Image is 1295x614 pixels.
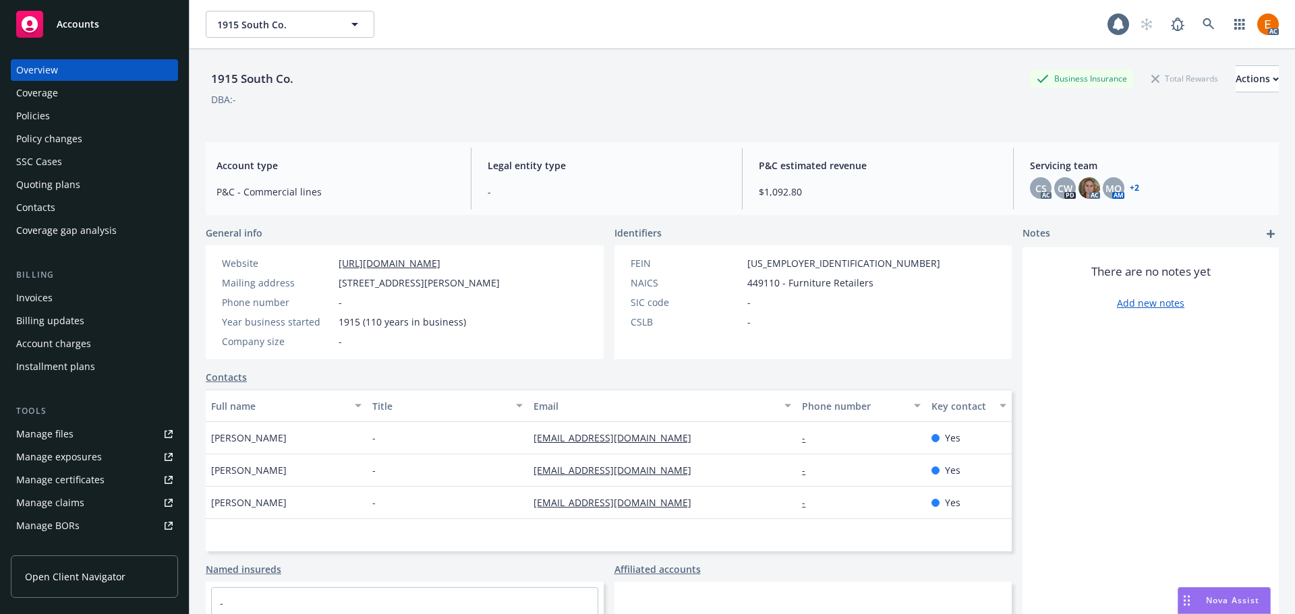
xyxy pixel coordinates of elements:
span: $1,092.80 [759,185,997,199]
div: Title [372,399,508,413]
span: Identifiers [614,226,662,240]
a: Add new notes [1117,296,1184,310]
div: Overview [16,59,58,81]
div: Actions [1236,66,1279,92]
span: - [372,431,376,445]
button: Key contact [926,390,1012,422]
div: 1915 South Co. [206,70,299,88]
span: CS [1035,181,1047,195]
img: photo [1257,13,1279,35]
div: Manage BORs [16,515,80,536]
span: - [372,495,376,510]
div: Drag to move [1178,588,1195,613]
div: Email [534,399,776,413]
span: [STREET_ADDRESS][PERSON_NAME] [339,276,500,290]
div: Tools [11,404,178,418]
span: [PERSON_NAME] [211,431,287,445]
a: Coverage gap analysis [11,220,178,241]
a: SSC Cases [11,151,178,173]
a: - [220,596,223,609]
div: Coverage [16,82,58,104]
div: Billing updates [16,310,84,332]
span: Yes [945,495,960,510]
a: [EMAIL_ADDRESS][DOMAIN_NAME] [534,464,702,477]
div: Policies [16,105,50,127]
div: Policy changes [16,128,82,150]
div: Summary of insurance [16,538,119,559]
a: Quoting plans [11,174,178,195]
div: Year business started [222,315,333,329]
div: Quoting plans [16,174,80,195]
div: Business Insurance [1030,70,1134,87]
div: Phone number [802,399,905,413]
a: Installment plans [11,356,178,377]
div: Billing [11,268,178,282]
div: Manage claims [16,492,84,514]
a: Manage BORs [11,515,178,536]
a: Coverage [11,82,178,104]
img: photo [1078,177,1100,199]
div: SIC code [631,295,742,309]
div: Key contact [931,399,991,413]
a: Affiliated accounts [614,562,701,576]
a: Report a Bug [1164,11,1191,38]
button: 1915 South Co. [206,11,374,38]
a: Overview [11,59,178,81]
span: - [488,185,726,199]
div: Full name [211,399,347,413]
span: CW [1058,181,1072,195]
a: Named insureds [206,562,281,576]
span: There are no notes yet [1091,264,1211,280]
a: Search [1195,11,1222,38]
div: Total Rewards [1145,70,1225,87]
div: Website [222,256,333,270]
div: Account charges [16,333,91,355]
span: - [747,295,751,309]
div: Invoices [16,287,53,309]
div: Company size [222,334,333,348]
span: P&C estimated revenue [759,158,997,173]
a: Manage exposures [11,446,178,468]
a: - [802,464,816,477]
div: Phone number [222,295,333,309]
span: [US_EMPLOYER_IDENTIFICATION_NUMBER] [747,256,940,270]
div: Coverage gap analysis [16,220,117,241]
a: Start snowing [1133,11,1160,38]
span: [PERSON_NAME] [211,463,287,477]
span: Notes [1023,226,1050,242]
a: [EMAIL_ADDRESS][DOMAIN_NAME] [534,431,702,444]
span: - [372,463,376,477]
span: - [747,315,751,329]
span: 1915 (110 years in business) [339,315,466,329]
div: NAICS [631,276,742,290]
span: [PERSON_NAME] [211,495,287,510]
a: Switch app [1226,11,1253,38]
button: Nova Assist [1178,587,1271,614]
span: - [339,334,342,348]
a: add [1263,226,1279,242]
span: Accounts [57,19,99,30]
div: Contacts [16,197,55,218]
span: Open Client Navigator [25,570,125,584]
a: Contacts [11,197,178,218]
span: Legal entity type [488,158,726,173]
span: 1915 South Co. [217,18,334,32]
span: Yes [945,431,960,445]
a: Contacts [206,370,247,384]
button: Title [367,390,528,422]
button: Actions [1236,65,1279,92]
span: MQ [1105,181,1122,195]
span: 449110 - Furniture Retailers [747,276,873,290]
div: Installment plans [16,356,95,377]
button: Phone number [797,390,925,422]
div: Mailing address [222,276,333,290]
span: Nova Assist [1206,594,1259,606]
a: - [802,431,816,444]
button: Email [528,390,797,422]
div: Manage files [16,423,74,445]
a: Billing updates [11,310,178,332]
span: P&C - Commercial lines [217,185,455,199]
a: Account charges [11,333,178,355]
span: - [339,295,342,309]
